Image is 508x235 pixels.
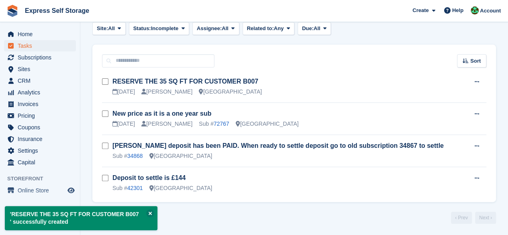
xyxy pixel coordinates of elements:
span: Account [480,7,501,15]
div: [GEOGRAPHIC_DATA] [199,88,262,96]
span: Due: [302,25,314,33]
span: Site: [97,25,108,33]
div: [PERSON_NAME] [141,120,192,128]
span: CRM [18,75,66,86]
button: Site: All [92,22,126,35]
span: Sites [18,63,66,75]
span: Sort [470,57,481,65]
a: menu [4,157,76,168]
span: Tasks [18,40,66,51]
a: Next [475,212,496,224]
span: Any [274,25,284,33]
a: menu [4,98,76,110]
a: 34868 [127,153,143,159]
span: Incomplete [151,25,179,33]
a: menu [4,75,76,86]
span: Insurance [18,133,66,145]
span: Coupons [18,122,66,133]
div: [GEOGRAPHIC_DATA] [149,152,212,160]
span: Assignee: [197,25,222,33]
span: Online Store [18,185,66,196]
a: menu [4,122,76,133]
span: Pricing [18,110,66,121]
a: menu [4,110,76,121]
button: Status: Incomplete [129,22,189,35]
div: Sub # [112,184,143,192]
div: [DATE] [112,120,135,128]
span: Invoices [18,98,66,110]
p: 'RESERVE THE 35 SQ FT FOR CUSTOMER B007 ' successfully created [5,206,157,230]
a: menu [4,40,76,51]
span: Capital [18,157,66,168]
a: Deposit to settle is £144 [112,174,186,181]
span: Related to: [247,25,274,33]
div: [PERSON_NAME] [141,88,192,96]
span: Help [452,6,463,14]
img: Shakiyra Davis [471,6,479,14]
a: menu [4,52,76,63]
span: Subscriptions [18,52,66,63]
div: [GEOGRAPHIC_DATA] [149,184,212,192]
div: Sub # [112,152,143,160]
a: RESERVE THE 35 SQ FT FOR CUSTOMER B007 [112,78,258,85]
span: All [314,25,320,33]
div: [GEOGRAPHIC_DATA] [236,120,299,128]
img: stora-icon-8386f47178a22dfd0bd8f6a31ec36ba5ce8667c1dd55bd0f319d3a0aa187defe.svg [6,5,18,17]
span: All [222,25,228,33]
a: menu [4,87,76,98]
a: Previous [451,212,472,224]
a: [PERSON_NAME] deposit has been PAID. When ready to settle deposit go to old subscription 34867 to... [112,142,444,149]
div: [DATE] [112,88,135,96]
span: Create [412,6,428,14]
span: Home [18,29,66,40]
button: Due: All [298,22,331,35]
span: Analytics [18,87,66,98]
a: Express Self Storage [22,4,92,17]
a: Preview store [66,186,76,195]
a: menu [4,185,76,196]
button: Assignee: All [192,22,239,35]
a: menu [4,29,76,40]
a: menu [4,145,76,156]
a: 72767 [214,121,229,127]
nav: Page [449,212,498,224]
span: Status: [133,25,151,33]
span: All [108,25,115,33]
span: Settings [18,145,66,156]
div: Sub # [199,120,229,128]
a: New price as it is a one year sub [112,110,211,117]
a: menu [4,63,76,75]
a: menu [4,133,76,145]
span: Storefront [7,175,80,183]
a: 42301 [127,185,143,191]
button: Related to: Any [243,22,294,35]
